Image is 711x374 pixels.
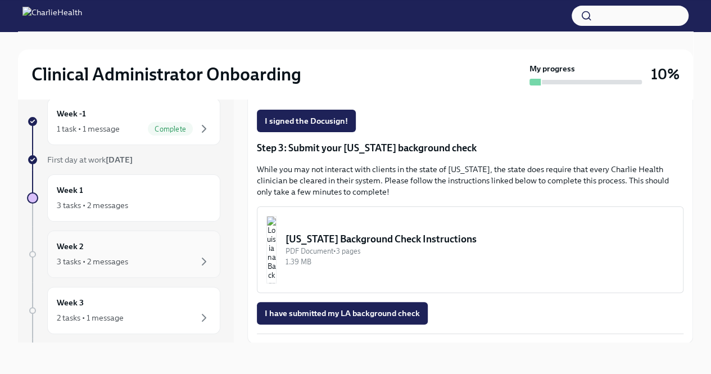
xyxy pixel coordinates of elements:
img: CharlieHealth [22,7,82,25]
button: I signed the Docusign! [257,110,356,132]
button: I have submitted my LA background check [257,302,428,325]
div: 3 tasks • 2 messages [57,200,128,211]
p: Step 3: Submit your [US_STATE] background check [257,141,683,155]
span: I have submitted my LA background check [265,308,420,319]
strong: [DATE] [106,155,133,165]
a: First day at work[DATE] [27,154,220,165]
a: Week 23 tasks • 2 messages [27,231,220,278]
img: Louisiana Background Check Instructions [266,216,277,283]
span: Complete [148,125,193,133]
span: I signed the Docusign! [265,115,348,127]
div: 1.39 MB [286,256,674,267]
h6: Week -1 [57,107,86,120]
a: Week 32 tasks • 1 message [27,287,220,334]
a: Week 13 tasks • 2 messages [27,174,220,222]
div: 1 task • 1 message [57,123,120,134]
h6: Week 1 [57,184,83,196]
h3: 10% [651,64,680,84]
span: First day at work [47,155,133,165]
button: [US_STATE] Background Check InstructionsPDF Document•3 pages1.39 MB [257,206,683,293]
a: Week -11 task • 1 messageComplete [27,98,220,145]
div: 2 tasks • 1 message [57,312,124,323]
h6: Week 2 [57,240,84,253]
div: [US_STATE] Background Check Instructions [286,232,674,246]
strong: My progress [529,63,575,74]
h6: Week 3 [57,296,84,309]
div: PDF Document • 3 pages [286,246,674,256]
div: 3 tasks • 2 messages [57,256,128,267]
p: While you may not interact with clients in the state of [US_STATE], the state does require that e... [257,164,683,197]
h2: Clinical Administrator Onboarding [31,63,301,85]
